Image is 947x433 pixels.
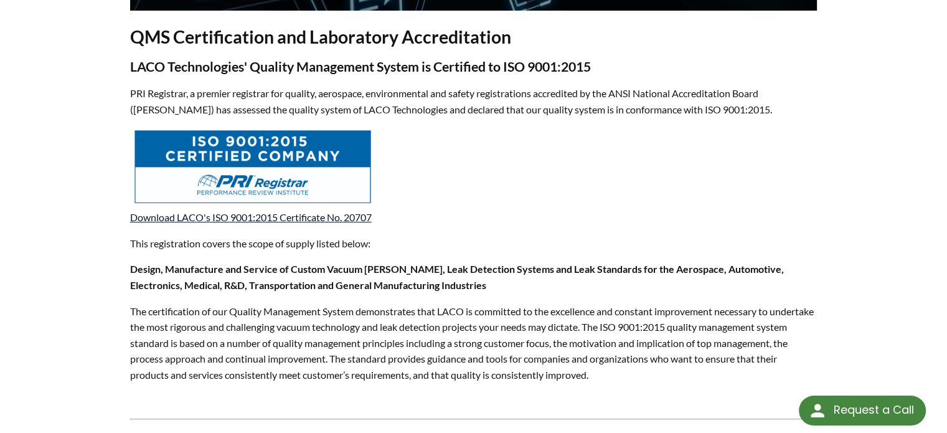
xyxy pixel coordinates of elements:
div: Request a Call [833,396,913,424]
img: round button [808,401,827,421]
h2: QMS Certification and Laboratory Accreditation [130,26,817,49]
p: PRI Registrar, a premier registrar for quality, aerospace, environmental and safety registrations... [130,85,817,117]
h3: LACO Technologies' Quality Management System is Certified to ISO 9001:2015 [130,59,817,76]
p: This registration covers the scope of supply listed below: [130,236,817,252]
p: The certification of our Quality Management System demonstrates that LACO is committed to the exc... [130,303,817,383]
img: PRI_Programs_Registrar_Certified_ISO9001_4c.jpg [132,128,374,206]
div: Request a Call [799,396,926,426]
a: Download LACO's ISO 9001:2015 Certificate No. 20707 [130,211,372,223]
strong: Design, Manufacture and Service of Custom Vacuum [PERSON_NAME], Leak Detection Systems and Leak S... [130,263,784,291]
